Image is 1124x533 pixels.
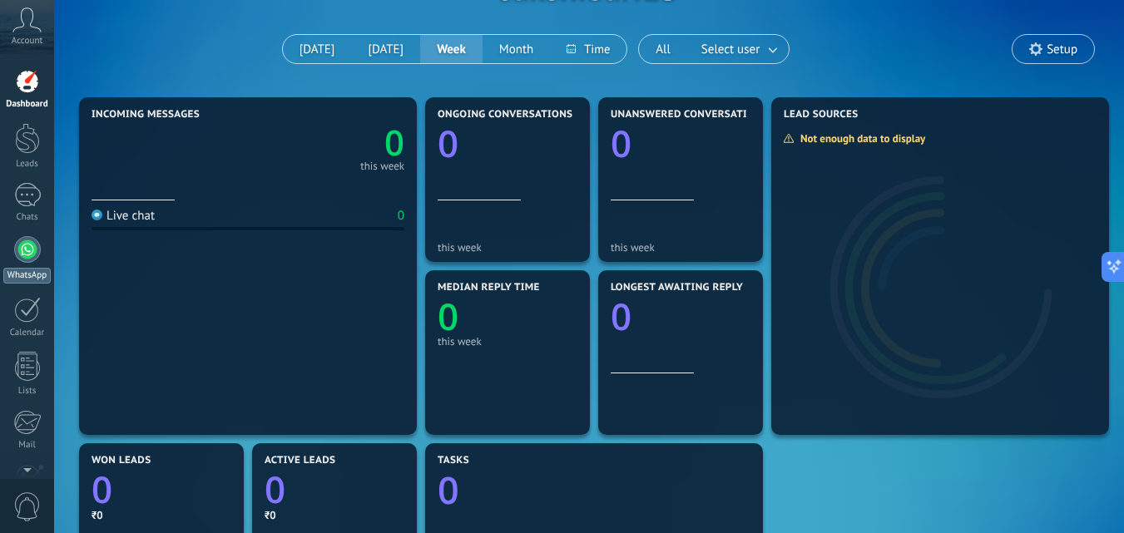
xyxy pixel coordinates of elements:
[360,162,404,170] div: this week
[438,291,458,341] text: 0
[438,241,577,254] div: this week
[265,464,285,514] text: 0
[248,119,404,166] a: 0
[550,35,626,63] button: Time
[3,99,52,110] div: Dashboard
[283,35,352,63] button: [DATE]
[92,455,151,466] span: Won leads
[3,159,52,170] div: Leads
[265,464,404,514] a: 0
[438,465,459,516] text: 0
[611,291,631,341] text: 0
[1047,42,1077,57] span: Setup
[611,118,631,168] text: 0
[3,386,52,397] div: Lists
[384,119,404,166] text: 0
[438,335,577,348] div: this week
[438,118,458,168] text: 0
[92,109,200,121] span: Incoming messages
[92,508,231,522] div: ₹0
[438,282,540,294] span: Median reply time
[611,109,768,121] span: Unanswered conversations
[398,208,404,224] div: 0
[92,208,155,224] div: Live chat
[3,212,52,223] div: Chats
[687,35,789,63] button: Select user
[92,464,112,514] text: 0
[611,241,750,254] div: this week
[3,440,52,451] div: Mail
[784,109,858,121] span: Lead Sources
[3,268,51,284] div: WhatsApp
[698,38,763,61] span: Select user
[92,464,231,514] a: 0
[639,35,687,63] button: All
[483,35,550,63] button: Month
[438,455,469,466] span: Tasks
[265,508,404,522] div: ₹0
[783,131,937,146] div: Not enough data to display
[3,328,52,338] div: Calendar
[351,35,420,63] button: [DATE]
[92,210,102,220] img: Live chat
[438,109,572,121] span: Ongoing conversations
[611,282,743,294] span: Longest awaiting reply
[438,465,750,516] a: 0
[12,36,42,47] span: Account
[420,35,483,63] button: Week
[265,455,335,466] span: Active leads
